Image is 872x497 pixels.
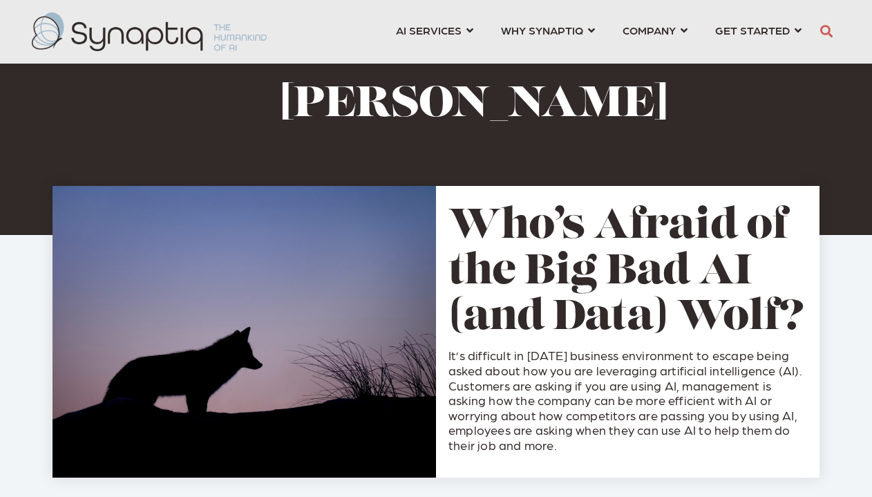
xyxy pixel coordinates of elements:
a: Who’s Afraid of the Big Bad AI (and Data) Wolf? [448,207,804,339]
p: It’s difficult in [DATE] business environment to escape being asked about how you are leveraging ... [448,348,807,452]
a: WHY SYNAPTIQ [501,17,595,43]
a: COMPANY [623,17,688,43]
span: GET STARTED [715,21,790,39]
span: COMPANY [623,21,676,39]
a: GET STARTED [715,17,802,43]
span: AI SERVICES [396,21,462,39]
span: WHY SYNAPTIQ [501,21,583,39]
img: synaptiq logo-2 [32,12,267,51]
a: AI SERVICES [396,17,473,43]
h1: [PERSON_NAME] [279,82,761,129]
nav: menu [382,7,815,57]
